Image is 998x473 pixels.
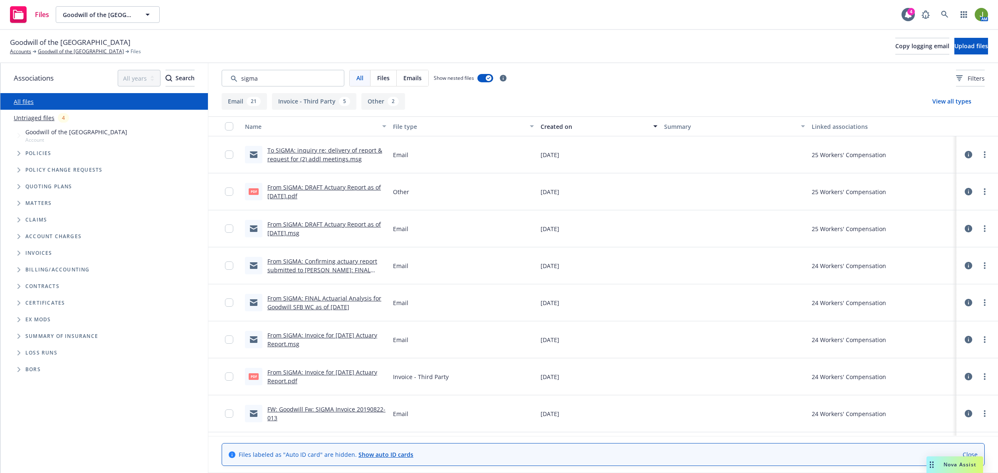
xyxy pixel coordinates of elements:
span: Policies [25,151,52,156]
input: Toggle Row Selected [225,335,233,344]
button: Name [242,116,390,136]
div: Drag to move [926,456,937,473]
input: Toggle Row Selected [225,187,233,196]
a: more [980,298,990,308]
button: SearchSearch [166,70,195,86]
input: Toggle Row Selected [225,372,233,381]
span: Invoice - Third Party [393,372,449,381]
div: Created on [541,122,648,131]
a: All files [14,98,34,106]
div: 2 [388,97,399,106]
span: Email [393,261,408,270]
div: 24 Workers' Compensation [812,409,886,418]
a: Close [963,450,978,459]
button: Linked associations [808,116,956,136]
a: Files [7,3,52,26]
div: 25 Workers' Compensation [812,150,886,159]
span: Emails [403,74,422,82]
span: BORs [25,367,41,372]
span: Copy logging email [895,42,949,50]
span: Files [131,48,141,55]
button: Upload files [954,38,988,54]
a: more [980,409,990,419]
button: Copy logging email [895,38,949,54]
a: From SIGMA: FINAL Actuarial Analysis for Goodwill SFB WC as of [DATE] [267,294,381,311]
span: Claims [25,217,47,222]
a: From SIGMA: Invoice for [DATE] Actuary Report.pdf [267,368,377,385]
span: Matters [25,201,52,206]
input: Toggle Row Selected [225,150,233,159]
div: 4 [907,8,915,15]
div: Name [245,122,377,131]
span: pdf [249,188,259,195]
div: 24 Workers' Compensation [812,298,886,307]
div: Tree Example [0,126,208,261]
span: Goodwill of the [GEOGRAPHIC_DATA] [25,128,127,136]
span: Goodwill of the [GEOGRAPHIC_DATA] [10,37,131,48]
div: 21 [247,97,261,106]
span: Filters [968,74,985,83]
input: Search by keyword... [222,70,344,86]
span: [DATE] [541,261,559,270]
span: Filters [956,74,985,83]
a: Untriaged files [14,113,54,122]
a: more [980,261,990,271]
button: Goodwill of the [GEOGRAPHIC_DATA] [56,6,160,23]
span: Quoting plans [25,184,72,189]
input: Toggle Row Selected [225,261,233,270]
button: Nova Assist [926,456,983,473]
div: Search [166,70,195,86]
a: Goodwill of the [GEOGRAPHIC_DATA] [38,48,124,55]
svg: Search [166,75,172,81]
span: pdf [249,373,259,379]
span: Upload files [954,42,988,50]
input: Select all [225,122,233,131]
a: more [980,335,990,345]
a: Search [936,6,953,23]
span: [DATE] [541,150,559,159]
div: 5 [339,97,350,106]
a: Show auto ID cards [358,451,413,458]
div: 25 Workers' Compensation [812,224,886,233]
span: Email [393,335,408,344]
a: Accounts [10,48,31,55]
div: 24 Workers' Compensation [812,261,886,270]
span: Files [377,74,390,82]
span: Contracts [25,284,59,289]
a: more [980,187,990,197]
span: [DATE] [541,335,559,344]
span: Email [393,224,408,233]
a: From SIGMA: Confirming actuary report submitted to [PERSON_NAME]: FINAL Actuarial Analysis for Go... [267,257,383,291]
button: Filters [956,70,985,86]
span: Files [35,11,49,18]
span: Associations [14,73,54,84]
span: Email [393,298,408,307]
input: Toggle Row Selected [225,409,233,418]
a: more [980,150,990,160]
a: From SIGMA: Invoice for [DATE] Actuary Report.msg [267,331,377,348]
div: Summary [664,122,796,131]
span: [DATE] [541,298,559,307]
span: [DATE] [541,187,559,196]
button: Invoice - Third Party [272,93,356,110]
div: Folder Tree Example [0,261,208,378]
img: photo [975,8,988,21]
span: Certificates [25,301,65,305]
span: Policy change requests [25,168,102,172]
span: Ex Mods [25,317,51,322]
a: From SIGMA: DRAFT Actuary Report as of [DATE].msg [267,220,381,237]
button: Summary [661,116,809,136]
span: Nova Assist [944,461,976,468]
span: [DATE] [541,372,559,381]
span: Files labeled as "Auto ID card" are hidden. [239,450,413,459]
span: Billing/Accounting [25,267,90,272]
input: Toggle Row Selected [225,224,233,233]
button: Email [222,93,267,110]
input: Toggle Row Selected [225,298,233,307]
span: Account charges [25,234,82,239]
button: Other [361,93,405,110]
span: Invoices [25,251,52,256]
button: Created on [537,116,660,136]
div: File type [393,122,525,131]
span: [DATE] [541,409,559,418]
